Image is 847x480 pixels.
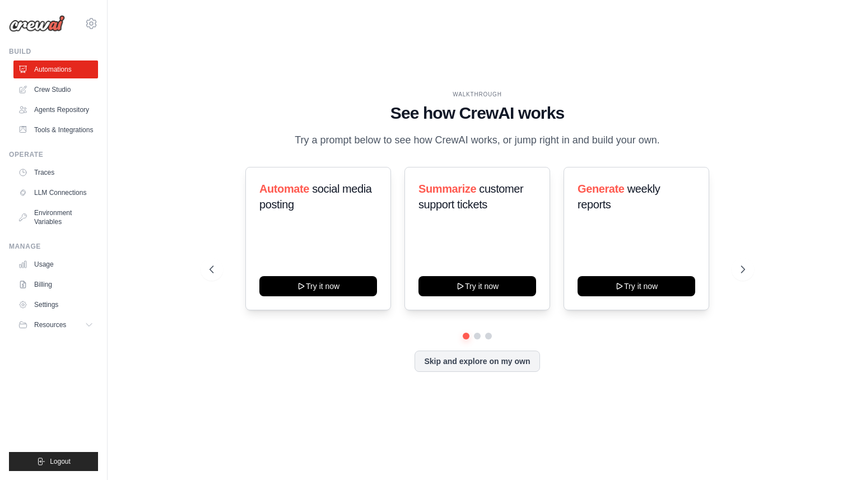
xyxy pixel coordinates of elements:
span: Automate [259,183,309,195]
a: LLM Connections [13,184,98,202]
a: Billing [13,276,98,293]
button: Try it now [418,276,536,296]
div: Build [9,47,98,56]
button: Logout [9,452,98,471]
a: Environment Variables [13,204,98,231]
button: Resources [13,316,98,334]
span: Summarize [418,183,476,195]
span: social media posting [259,183,372,211]
div: Operate [9,150,98,159]
p: Try a prompt below to see how CrewAI works, or jump right in and build your own. [289,132,665,148]
h1: See how CrewAI works [210,103,746,123]
img: Logo [9,15,65,32]
a: Usage [13,255,98,273]
span: Logout [50,457,71,466]
a: Settings [13,296,98,314]
div: Manage [9,242,98,251]
a: Crew Studio [13,81,98,99]
span: Generate [578,183,625,195]
a: Traces [13,164,98,181]
div: WALKTHROUGH [210,90,746,99]
span: weekly reports [578,183,660,211]
span: customer support tickets [418,183,523,211]
span: Resources [34,320,66,329]
button: Skip and explore on my own [415,351,539,372]
a: Tools & Integrations [13,121,98,139]
a: Automations [13,60,98,78]
button: Try it now [578,276,695,296]
a: Agents Repository [13,101,98,119]
button: Try it now [259,276,377,296]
